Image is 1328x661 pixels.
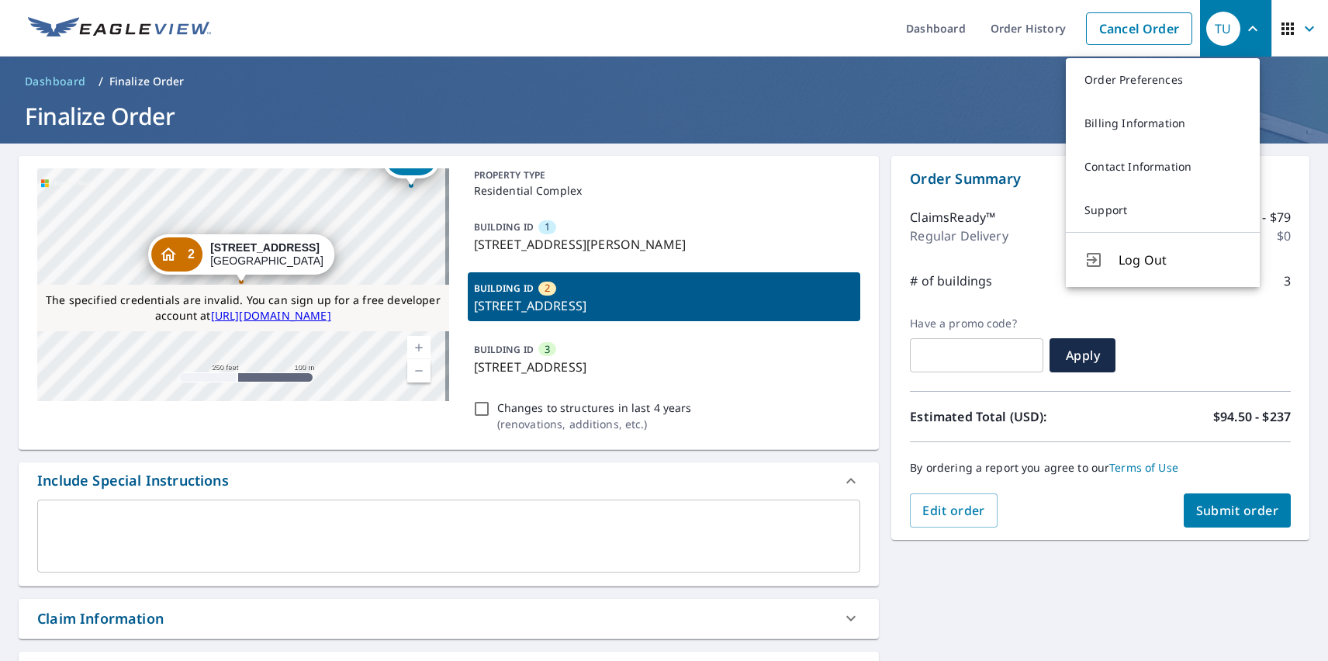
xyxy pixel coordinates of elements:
span: Submit order [1196,502,1279,519]
nav: breadcrumb [19,69,1309,94]
a: Support [1066,189,1260,232]
span: 2 [545,281,550,296]
div: Include Special Instructions [19,462,879,500]
span: Apply [1062,347,1103,364]
p: Residential Complex [474,182,855,199]
div: The specified credentials are invalid. You can sign up for a free developer account at http://www... [37,285,449,331]
span: Log Out [1119,251,1241,269]
div: Claim Information [19,599,879,639]
p: [STREET_ADDRESS][PERSON_NAME] [474,235,855,254]
p: ( renovations, additions, etc. ) [497,416,692,432]
p: Estimated Total (USD): [910,407,1100,426]
div: Include Special Instructions [37,470,229,491]
img: EV Logo [28,17,211,40]
div: [GEOGRAPHIC_DATA] [210,241,323,268]
button: Apply [1050,338,1115,372]
button: Log Out [1066,232,1260,287]
p: By ordering a report you agree to our [910,461,1291,475]
a: Cancel Order [1086,12,1192,45]
a: Current Level 17, Zoom Out [407,359,431,382]
p: BUILDING ID [474,343,534,356]
button: Submit order [1184,493,1292,528]
span: Dashboard [25,74,86,89]
p: BUILDING ID [474,282,534,295]
p: BUILDING ID [474,220,534,234]
a: Terms of Use [1109,460,1178,475]
li: / [99,72,103,91]
a: Order Preferences [1066,58,1260,102]
strong: [STREET_ADDRESS] [210,241,320,254]
p: Changes to structures in last 4 years [497,400,692,416]
div: Dropped pin, building 2, Residential property, 71 San Marcos St Austin, TX 78702 [148,234,334,282]
p: ClaimsReady™ [910,208,995,227]
button: Edit order [910,493,998,528]
p: [STREET_ADDRESS] [474,358,855,376]
a: Dashboard [19,69,92,94]
p: [STREET_ADDRESS] [474,296,855,315]
p: Regular Delivery [910,227,1008,245]
a: Billing Information [1066,102,1260,145]
a: [URL][DOMAIN_NAME] [211,308,331,323]
span: Edit order [922,502,985,519]
p: Finalize Order [109,74,185,89]
a: Current Level 17, Zoom In [407,336,431,359]
span: 3 [545,342,550,357]
h1: Finalize Order [19,100,1309,132]
a: Contact Information [1066,145,1260,189]
span: 1 [545,220,550,234]
div: The specified credentials are invalid. You can sign up for a free developer account at [37,285,449,331]
div: TU [1206,12,1240,46]
div: Claim Information [37,608,164,629]
p: # of buildings [910,272,992,290]
p: 3 [1284,272,1291,290]
span: 2 [188,248,195,260]
p: PROPERTY TYPE [474,168,855,182]
p: $94.50 - $237 [1213,407,1291,426]
label: Have a promo code? [910,317,1043,330]
p: $0 [1277,227,1291,245]
p: Order Summary [910,168,1291,189]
